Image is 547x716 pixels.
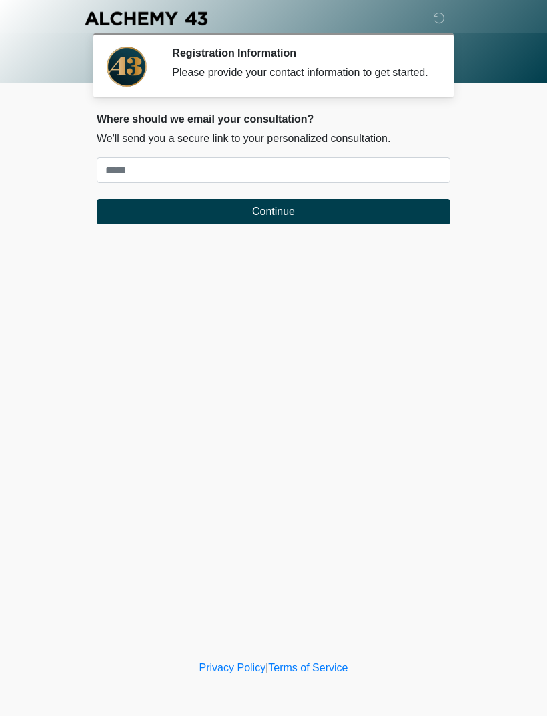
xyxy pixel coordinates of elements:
[199,662,266,673] a: Privacy Policy
[172,65,430,81] div: Please provide your contact information to get started.
[268,662,348,673] a: Terms of Service
[97,131,450,147] p: We'll send you a secure link to your personalized consultation.
[107,47,147,87] img: Agent Avatar
[83,10,209,27] img: Alchemy 43 Logo
[172,47,430,59] h2: Registration Information
[97,113,450,125] h2: Where should we email your consultation?
[265,662,268,673] a: |
[97,199,450,224] button: Continue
